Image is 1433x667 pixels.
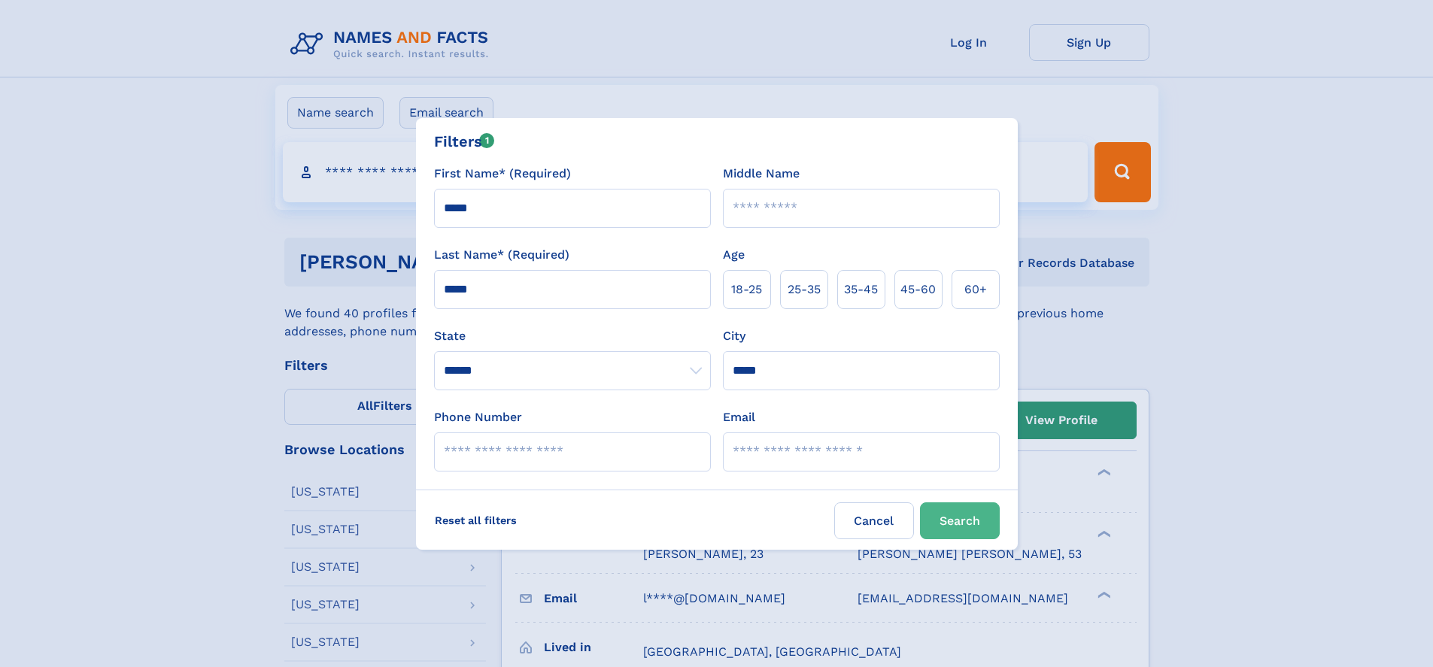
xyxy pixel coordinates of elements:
label: Phone Number [434,408,522,426]
span: 25‑35 [788,280,821,299]
label: Last Name* (Required) [434,246,569,264]
label: State [434,327,711,345]
span: 35‑45 [844,280,878,299]
span: 60+ [964,280,987,299]
label: Email [723,408,755,426]
label: City [723,327,745,345]
span: 18‑25 [731,280,762,299]
span: 45‑60 [900,280,936,299]
label: First Name* (Required) [434,165,571,183]
button: Search [920,502,1000,539]
div: Filters [434,130,495,153]
label: Cancel [834,502,914,539]
label: Reset all filters [425,502,527,538]
label: Middle Name [723,165,800,183]
label: Age [723,246,745,264]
